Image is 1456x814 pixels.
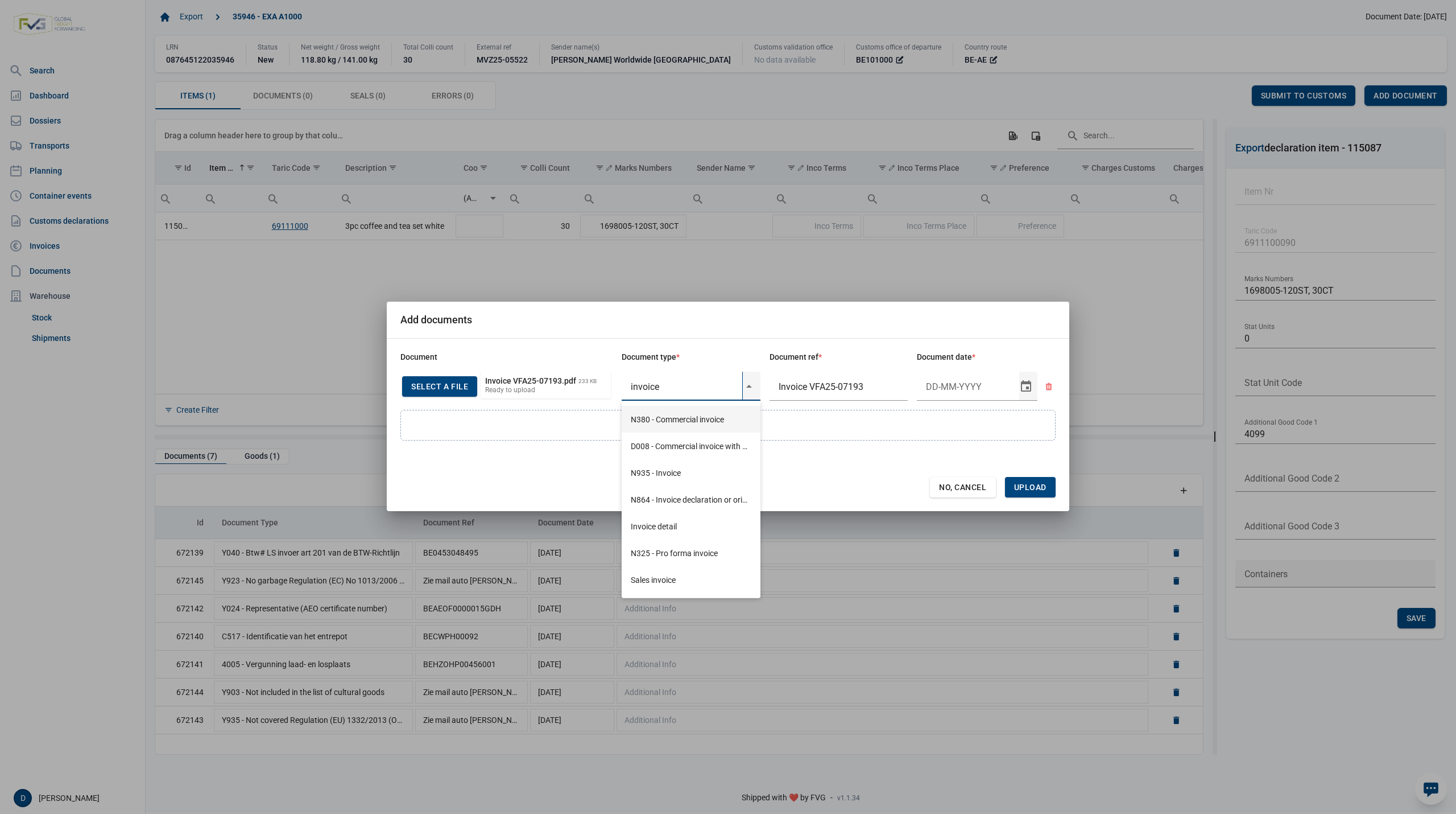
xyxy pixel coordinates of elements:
div: Upload [1005,477,1056,498]
div: Select [742,372,756,401]
div: Select [1019,372,1033,401]
div: Add new line [400,410,1056,441]
input: Document type [622,372,742,401]
div: Invoice VFA25-07193.pdf [485,377,576,387]
span: No, Cancel [939,483,987,492]
div: Ready to upload [485,387,535,396]
div: D008 - Commercial invoice with a signed declaration [622,433,760,459]
input: Document ref [770,372,908,401]
div: Document type [622,352,760,363]
div: Document date [917,352,1056,363]
input: Document date [917,372,1019,401]
div: N325 - Pro forma invoice [622,540,760,566]
div: 233 KB [578,377,597,387]
div: Items [622,406,760,593]
div: N380 - Commercial invoice [622,406,760,433]
div: No, Cancel [930,477,996,498]
span: Upload [1014,483,1046,492]
div: Sales invoice [622,566,760,593]
span: Select a file [411,382,468,391]
div: Document ref [770,352,908,363]
div: N935 - Invoice [622,459,760,486]
div: Add documents [400,313,472,326]
div: Invoice detail [622,513,760,540]
div: Select a file [402,376,477,397]
div: Dropdown [622,401,760,598]
div: Document [400,352,613,363]
div: N864 - Invoice declaration or origin declaration [622,486,760,513]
